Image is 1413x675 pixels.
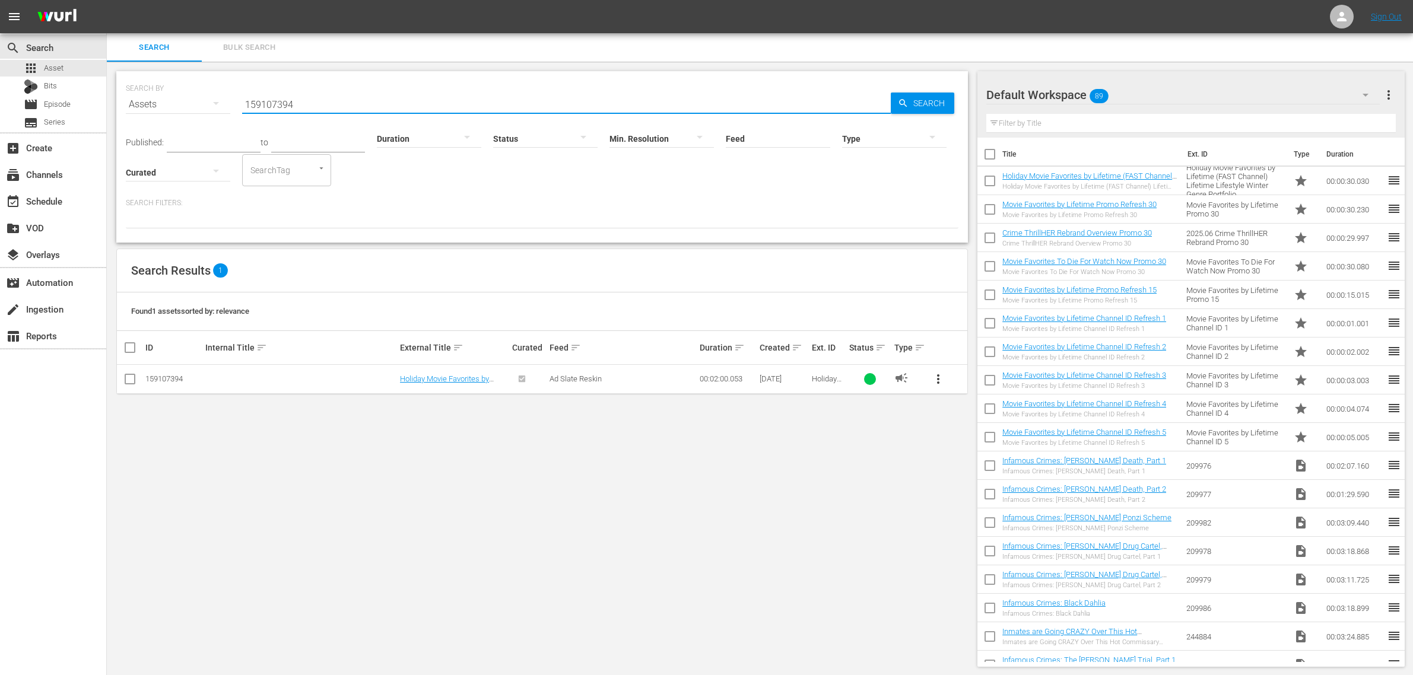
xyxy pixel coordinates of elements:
[700,340,756,355] div: Duration
[1002,382,1166,390] div: Movie Favorites by Lifetime Channel ID Refresh 3
[1387,600,1401,614] span: reorder
[6,141,20,155] span: Create
[924,365,952,393] button: more_vert
[1294,373,1308,387] span: Promo
[894,340,920,355] div: Type
[24,116,38,130] span: Series
[1382,81,1396,109] button: more_vert
[1182,309,1289,337] td: Movie Favorites by Lifetime Channel ID 1
[1182,594,1289,622] td: 209986
[1294,572,1308,587] span: Video
[145,343,202,352] div: ID
[205,340,396,355] div: Internal Title
[986,78,1380,112] div: Default Workspace
[1322,167,1387,195] td: 00:00:30.030
[1387,543,1401,558] span: reorder
[1387,173,1401,187] span: reorder
[792,342,802,353] span: sort
[1002,257,1166,266] a: Movie Favorites To Die For Watch Now Promo 30
[1322,337,1387,366] td: 00:00:02.002
[400,374,494,392] a: Holiday Movie Favorites by Lifetime Ad Slate 120
[131,307,249,316] span: Found 1 assets sorted by: relevance
[1182,622,1289,651] td: 244884
[1322,508,1387,537] td: 00:03:09.440
[1322,366,1387,394] td: 00:00:03.003
[6,248,20,262] span: Overlays
[550,374,602,383] span: Ad Slate Reskin
[1382,88,1396,102] span: more_vert
[28,3,85,31] img: ans4CAIJ8jUAAAAAAAAAAAAAAAAAAAAAAAAgQb4GAAAAAAAAAAAAAAAAAAAAAAAAJMjXAAAAAAAAAAAAAAAAAAAAAAAAgAT5G...
[1002,524,1171,532] div: Infamous Crimes: [PERSON_NAME] Ponzi Scheme
[131,263,211,278] span: Search Results
[1322,565,1387,594] td: 00:03:11.725
[1002,138,1180,171] th: Title
[1322,480,1387,508] td: 00:01:29.590
[760,340,808,355] div: Created
[1002,542,1167,559] a: Infamous Crimes: [PERSON_NAME] Drug Cartel, Part 1
[1002,399,1166,408] a: Movie Favorites by Lifetime Channel ID Refresh 4
[256,342,267,353] span: sort
[891,93,954,114] button: Search
[1002,228,1152,237] a: Crime ThrillHER Rebrand Overview Promo 30
[812,374,843,437] span: Holiday Movie Favorites by Lifetime Ad Slate 120
[6,276,20,290] span: Automation
[126,198,958,208] p: Search Filters:
[1002,638,1177,646] div: Inmates are Going CRAZY Over This Hot Commissary Commodity
[1322,537,1387,565] td: 00:03:18.868
[6,41,20,55] span: Search
[1322,281,1387,309] td: 00:00:15.015
[1182,224,1289,252] td: 2025.06 Crime ThrillHER Rebrand Promo 30
[1294,658,1308,672] span: Video
[1294,345,1308,359] span: Promo
[1294,202,1308,216] span: Promo
[550,340,696,355] div: Feed
[1002,598,1106,607] a: Infamous Crimes: Black Dahlia
[1002,581,1177,589] div: Infamous Crimes: [PERSON_NAME] Drug Cartel, Part 2
[1371,12,1402,21] a: Sign Out
[1002,325,1166,333] div: Movie Favorites by Lifetime Channel ID Refresh 1
[1182,480,1289,508] td: 209977
[1387,287,1401,301] span: reorder
[1387,486,1401,501] span: reorder
[1294,629,1308,644] span: Video
[812,343,846,352] div: Ext. ID
[1294,487,1308,501] span: Video
[1002,456,1166,465] a: Infamous Crimes: [PERSON_NAME] Death, Part 1
[1002,171,1177,189] a: Holiday Movie Favorites by Lifetime (FAST Channel) Lifetime Lifestyle Winter Genre Portfolio
[6,195,20,209] span: Schedule
[1002,485,1166,493] a: Infamous Crimes: [PERSON_NAME] Death, Part 2
[512,343,546,352] div: Curated
[1322,423,1387,451] td: 00:00:05.005
[1002,240,1152,247] div: Crime ThrillHER Rebrand Overview Promo 30
[1322,622,1387,651] td: 00:03:24.885
[1002,354,1166,361] div: Movie Favorites by Lifetime Channel ID Refresh 2
[44,80,57,92] span: Bits
[1180,138,1287,171] th: Ext. ID
[1387,515,1401,529] span: reorder
[24,97,38,112] span: Episode
[1182,508,1289,537] td: 209982
[1002,467,1166,475] div: Infamous Crimes: [PERSON_NAME] Death, Part 1
[213,263,228,278] span: 1
[261,138,268,147] span: to
[1322,195,1387,224] td: 00:00:30.230
[1387,629,1401,643] span: reorder
[1322,309,1387,337] td: 00:00:01.001
[1182,337,1289,366] td: Movie Favorites by Lifetime Channel ID 2
[1002,570,1167,588] a: Infamous Crimes: [PERSON_NAME] Drug Cartel, Part 2
[1387,372,1401,387] span: reorder
[700,374,756,383] div: 00:02:00.053
[1182,537,1289,565] td: 209978
[570,342,581,353] span: sort
[1182,451,1289,480] td: 209976
[1294,515,1308,530] span: Video
[1002,200,1157,209] a: Movie Favorites by Lifetime Promo Refresh 30
[1002,428,1166,437] a: Movie Favorites by Lifetime Channel ID Refresh 5
[1182,195,1289,224] td: Movie Favorites by Lifetime Promo 30
[1294,316,1308,330] span: Promo
[44,98,71,110] span: Episode
[875,342,886,353] span: sort
[1387,657,1401,671] span: reorder
[1294,544,1308,558] span: Video
[1002,342,1166,351] a: Movie Favorites by Lifetime Channel ID Refresh 2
